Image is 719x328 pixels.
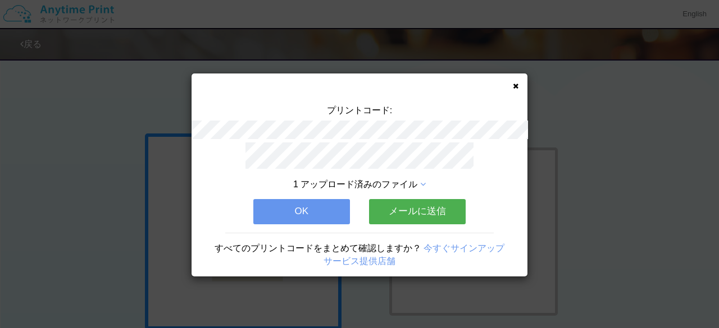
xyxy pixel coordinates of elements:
button: OK [253,199,350,224]
span: プリントコード: [327,105,392,115]
a: サービス提供店舗 [324,256,395,266]
span: すべてのプリントコードをまとめて確認しますか？ [215,243,421,253]
a: 今すぐサインアップ [424,243,504,253]
span: 1 アップロード済みのファイル [293,179,417,189]
button: メールに送信 [369,199,466,224]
